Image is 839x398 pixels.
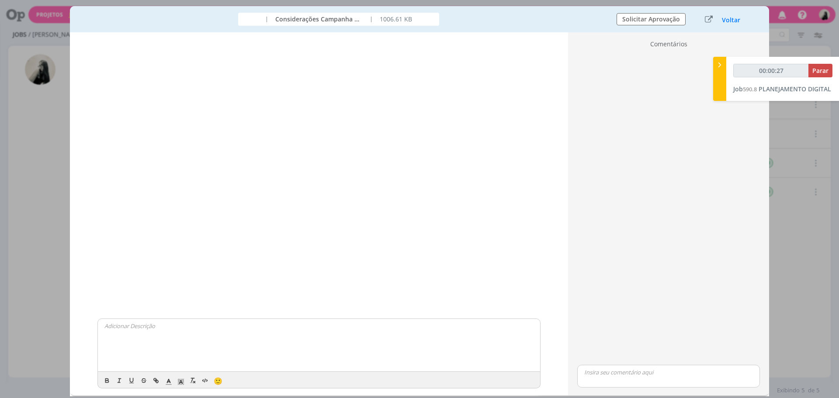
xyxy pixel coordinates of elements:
button: Parar [808,64,832,77]
span: 🙂 [214,376,222,386]
span: Cor do Texto [163,375,175,386]
div: dialog [70,6,769,396]
a: Job590.8PLANEJAMENTO DIGITAL [733,85,831,93]
span: Parar [812,66,829,75]
span: 590.8 [743,85,757,93]
span: Cor de Fundo [175,375,187,386]
span: PLANEJAMENTO DIGITAL [759,85,831,93]
button: 🙂 [211,375,224,386]
div: Comentários [574,39,763,52]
